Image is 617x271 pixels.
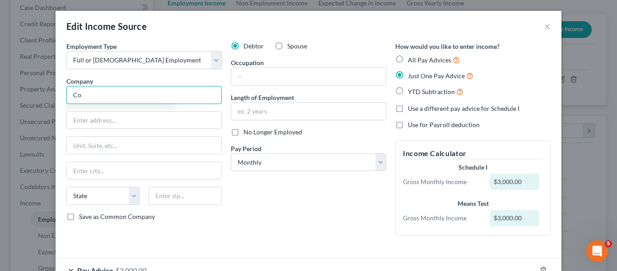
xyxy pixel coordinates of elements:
[66,43,117,50] span: Employment Type
[79,213,155,220] span: Save as Common Company
[605,240,612,247] span: 5
[403,163,543,172] div: Schedule I
[67,112,221,129] input: Enter address...
[408,88,455,95] span: YTD Subtraction
[395,42,500,51] label: How would you like to enter income?
[490,174,540,190] div: $3,000.00
[398,214,486,223] div: Gross Monthly Income
[231,93,294,102] label: Length of Employment
[403,199,543,208] div: Means Test
[231,145,262,152] span: Pay Period
[398,177,486,186] div: Gross Monthly Income
[490,210,540,226] div: $3,000.00
[67,162,221,179] input: Enter city...
[243,128,302,136] span: No Longer Employed
[67,137,221,154] input: Unit, Suite, etc...
[287,42,307,50] span: Spouse
[66,86,222,104] input: Search company by name...
[231,58,264,67] label: Occupation
[66,20,147,33] div: Edit Income Source
[231,68,386,85] input: --
[149,187,222,205] input: Enter zip...
[408,72,465,80] span: Just One Pay Advice
[408,105,519,112] span: Use a different pay advice for Schedule I
[544,21,551,32] button: ×
[586,240,608,262] iframe: Intercom live chat
[403,148,543,159] h5: Income Calculator
[408,121,480,128] span: Use for Payroll deduction
[231,103,386,120] input: ex: 2 years
[66,77,93,85] span: Company
[408,56,451,64] span: All Pay Advices
[243,42,264,50] span: Debtor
